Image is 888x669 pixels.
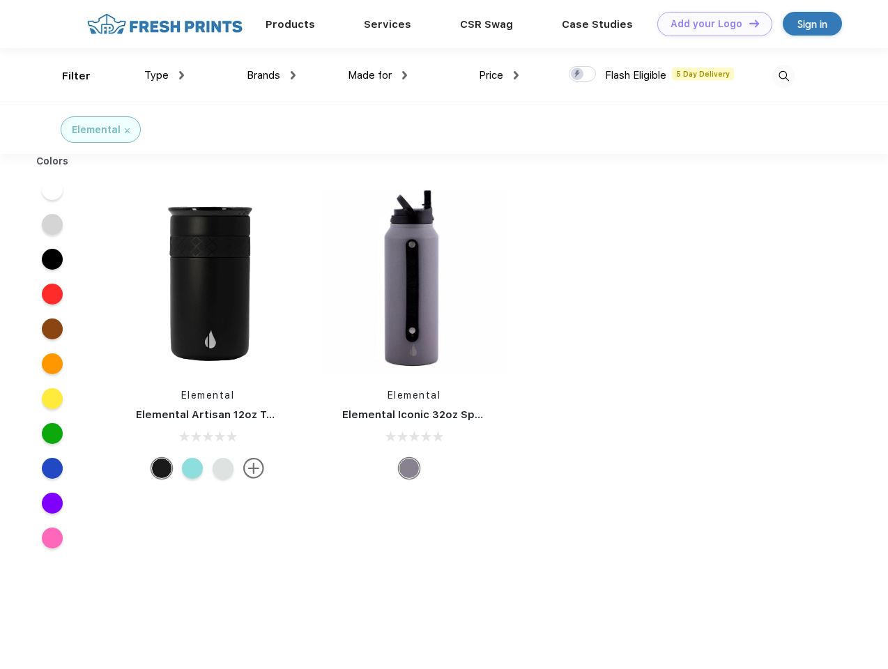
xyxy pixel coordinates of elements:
[402,71,407,79] img: dropdown.png
[348,69,392,82] span: Made for
[179,71,184,79] img: dropdown.png
[151,458,172,479] div: Matte Black
[266,18,315,31] a: Products
[291,71,296,79] img: dropdown.png
[460,18,513,31] a: CSR Swag
[125,128,130,133] img: filter_cancel.svg
[136,408,304,421] a: Elemental Artisan 12oz Tumbler
[62,68,91,84] div: Filter
[797,16,827,32] div: Sign in
[213,458,234,479] div: White Marble
[671,18,742,30] div: Add your Logo
[783,12,842,36] a: Sign in
[672,68,734,80] span: 5 Day Delivery
[243,458,264,479] img: more.svg
[181,390,235,401] a: Elemental
[247,69,280,82] span: Brands
[514,71,519,79] img: dropdown.png
[479,69,503,82] span: Price
[749,20,759,27] img: DT
[144,69,169,82] span: Type
[115,189,300,374] img: func=resize&h=266
[605,69,666,82] span: Flash Eligible
[182,458,203,479] div: Robin's Egg
[342,408,563,421] a: Elemental Iconic 32oz Sport Water Bottle
[399,458,420,479] div: Graphite
[72,123,121,137] div: Elemental
[321,189,507,374] img: func=resize&h=266
[364,18,411,31] a: Services
[388,390,441,401] a: Elemental
[26,154,79,169] div: Colors
[83,12,247,36] img: fo%20logo%202.webp
[772,65,795,88] img: desktop_search.svg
